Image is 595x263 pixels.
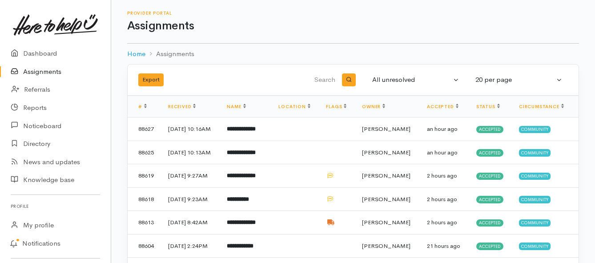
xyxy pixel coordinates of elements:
span: [PERSON_NAME] [362,172,410,179]
span: [PERSON_NAME] [362,195,410,203]
td: 88627 [128,117,161,141]
time: an hour ago [427,149,458,156]
td: [DATE] 9:23AM [161,187,220,211]
li: Assignments [145,49,194,59]
a: Home [127,49,145,59]
td: 88619 [128,164,161,188]
td: 88618 [128,187,161,211]
span: Community [519,196,551,203]
nav: breadcrumb [127,44,579,65]
a: # [138,104,147,109]
span: Community [519,219,551,227]
a: Received [168,104,196,109]
time: 21 hours ago [427,242,460,250]
td: [DATE] 8:42AM [161,211,220,235]
a: Status [476,104,500,109]
td: [DATE] 9:27AM [161,164,220,188]
td: 88613 [128,211,161,235]
span: [PERSON_NAME] [362,149,410,156]
div: All unresolved [372,75,451,85]
span: Community [519,243,551,250]
time: 2 hours ago [427,172,457,179]
span: [PERSON_NAME] [362,218,410,226]
a: Flags [326,104,346,109]
span: Community [519,173,551,180]
a: Owner [362,104,385,109]
time: 2 hours ago [427,195,457,203]
button: 20 per page [470,71,568,89]
a: Circumstance [519,104,564,109]
input: Search [253,69,337,91]
time: an hour ago [427,125,458,133]
span: Accepted [476,126,503,133]
span: Accepted [476,219,503,227]
span: Accepted [476,243,503,250]
a: Accepted [427,104,458,109]
span: Accepted [476,196,503,203]
div: 20 per page [475,75,555,85]
span: Community [519,126,551,133]
button: All unresolved [367,71,465,89]
time: 2 hours ago [427,218,457,226]
span: Community [519,149,551,156]
td: 88604 [128,234,161,258]
a: Location [278,104,310,109]
button: Export [138,73,164,86]
td: [DATE] 10:13AM [161,141,220,164]
span: [PERSON_NAME] [362,242,410,250]
a: Name [227,104,245,109]
h6: Profile [11,200,100,212]
span: Accepted [476,149,503,156]
h6: Provider Portal [127,11,579,16]
td: [DATE] 2:24PM [161,234,220,258]
h1: Assignments [127,20,579,32]
td: 88625 [128,141,161,164]
td: [DATE] 10:16AM [161,117,220,141]
span: Accepted [476,173,503,180]
span: [PERSON_NAME] [362,125,410,133]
